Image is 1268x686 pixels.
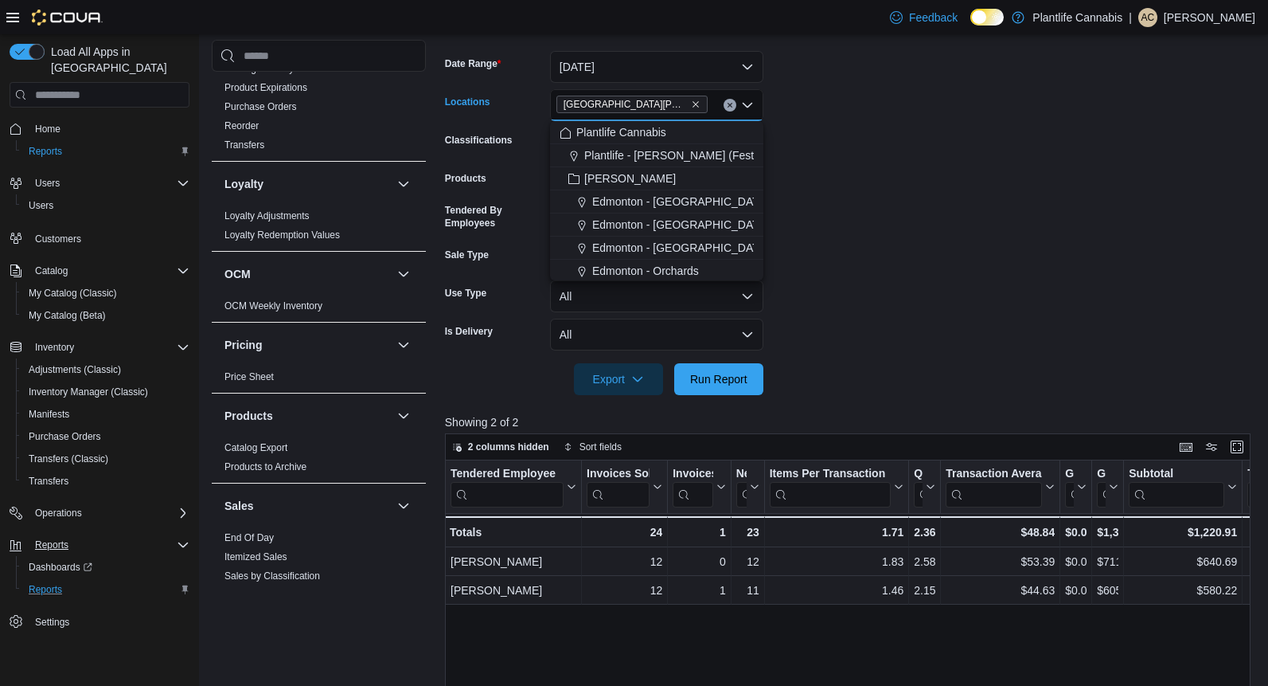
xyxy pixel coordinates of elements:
[16,578,196,601] button: Reports
[29,228,189,248] span: Customers
[673,523,725,542] div: 1
[1097,467,1106,508] div: Gross Sales
[550,260,763,283] button: Edmonton - Orchards
[579,441,622,453] span: Sort fields
[22,360,189,379] span: Adjustments (Classic)
[691,100,700,109] button: Remove Fort McMurray - Eagle Ridge from selection in this group
[394,335,413,355] button: Pricing
[224,337,391,353] button: Pricing
[22,306,112,325] a: My Catalog (Beta)
[1065,467,1087,508] button: Gift Cards
[224,81,307,94] span: Product Expirations
[1176,437,1196,457] button: Keyboard shortcuts
[735,467,746,508] div: Net Sold
[29,287,117,300] span: My Catalog (Classic)
[22,427,189,446] span: Purchase Orders
[35,539,68,551] span: Reports
[22,306,189,325] span: My Catalog (Beta)
[673,552,725,571] div: 0
[1032,8,1122,27] p: Plantlife Cannabis
[22,427,107,446] a: Purchase Orders
[1141,8,1155,27] span: AC
[1129,8,1132,27] p: |
[914,552,935,571] div: 2.58
[394,265,413,284] button: OCM
[224,266,251,282] h3: OCM
[914,467,923,508] div: Qty Per Transaction
[29,430,101,443] span: Purchase Orders
[587,523,662,542] div: 24
[29,504,189,523] span: Operations
[451,552,576,571] div: [PERSON_NAME]
[29,535,75,555] button: Reports
[22,142,68,161] a: Reports
[769,467,903,508] button: Items Per Transaction
[22,405,189,424] span: Manifests
[22,382,189,402] span: Inventory Manager (Classic)
[10,111,189,675] nav: Complex example
[16,381,196,403] button: Inventory Manager (Classic)
[29,453,108,465] span: Transfers (Classic)
[1129,467,1224,508] div: Subtotal
[574,363,663,395] button: Export
[550,190,763,214] button: Edmonton - [GEOGRAPHIC_DATA]
[29,613,76,632] a: Settings
[16,304,196,327] button: My Catalog (Beta)
[22,580,68,599] a: Reports
[22,196,189,215] span: Users
[35,341,74,354] span: Inventory
[690,371,747,387] span: Run Report
[550,144,763,167] button: Plantlife - [PERSON_NAME] (Festival)
[1065,467,1074,508] div: Gift Card Sales
[587,467,650,482] div: Invoices Sold
[22,284,189,303] span: My Catalog (Classic)
[946,581,1055,600] div: $44.63
[1097,467,1106,482] div: Gross Sales
[22,580,189,599] span: Reports
[946,467,1055,508] button: Transaction Average
[914,467,923,482] div: Qty Per Transaction
[735,467,746,482] div: Net Sold
[16,556,196,578] a: Dashboards
[224,461,306,472] a: Products to Archive
[592,217,769,233] span: Edmonton - [GEOGRAPHIC_DATA]
[1129,523,1237,542] div: $1,220.91
[3,610,196,633] button: Settings
[445,134,513,147] label: Classifications
[3,260,196,282] button: Catalog
[224,441,287,454] span: Catalog Export
[35,233,81,245] span: Customers
[22,449,115,468] a: Transfers (Classic)
[224,300,322,312] a: OCM Weekly Inventory
[224,370,274,383] span: Price Sheet
[29,408,69,421] span: Manifests
[16,194,196,217] button: Users
[224,120,259,132] span: Reorder
[673,467,725,508] button: Invoices Ref
[224,176,391,192] button: Loyalty
[550,51,763,83] button: [DATE]
[1129,467,1237,508] button: Subtotal
[914,581,935,600] div: 2.15
[224,337,262,353] h3: Pricing
[3,172,196,194] button: Users
[550,319,763,351] button: All
[445,172,486,185] label: Products
[1097,523,1118,542] div: $1,317.41
[673,467,712,482] div: Invoices Ref
[451,467,576,508] button: Tendered Employee
[769,467,891,508] div: Items Per Transaction
[394,174,413,194] button: Loyalty
[3,336,196,359] button: Inventory
[1065,581,1087,600] div: $0.00
[673,467,712,508] div: Invoices Ref
[16,425,196,448] button: Purchase Orders
[224,210,310,222] span: Loyalty Adjustments
[584,171,676,186] span: [PERSON_NAME]
[224,371,274,382] a: Price Sheet
[35,265,68,277] span: Catalog
[1129,581,1237,600] div: $580.22
[587,467,662,508] button: Invoices Sold
[224,120,259,131] a: Reorder
[224,229,340,241] span: Loyalty Redemption Values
